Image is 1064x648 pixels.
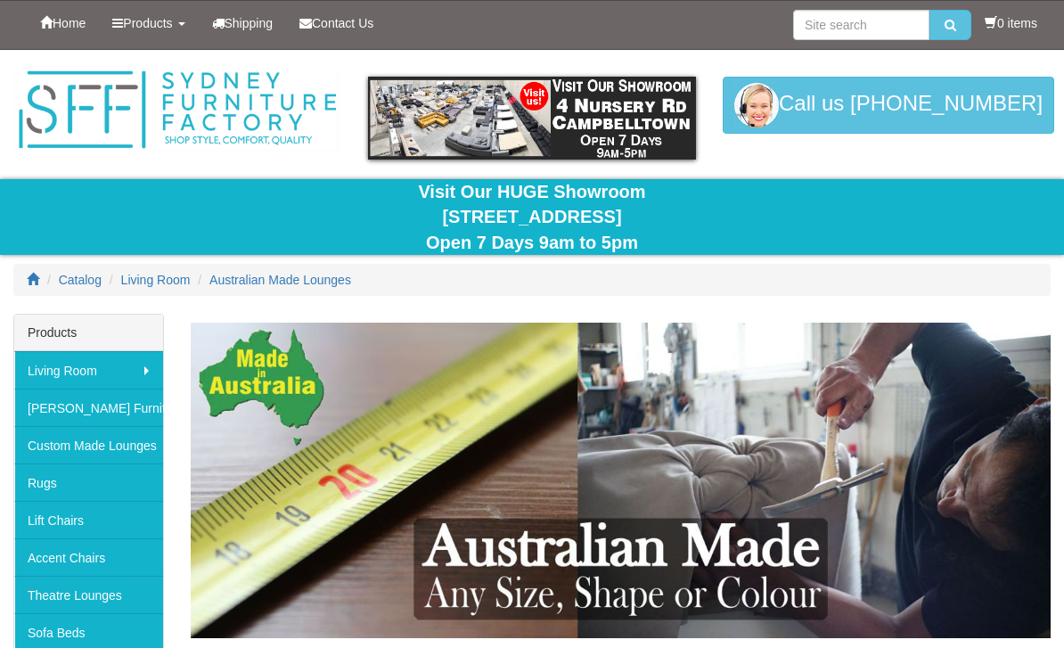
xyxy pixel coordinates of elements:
a: Accent Chairs [14,538,163,576]
span: Products [123,16,172,30]
div: Visit Our HUGE Showroom [STREET_ADDRESS] Open 7 Days 9am to 5pm [13,179,1051,256]
input: Site search [793,10,929,40]
img: Australian Made Lounges [191,323,1051,638]
a: Catalog [59,273,102,287]
img: showroom.gif [368,77,696,160]
span: Home [53,16,86,30]
a: Lift Chairs [14,501,163,538]
a: Products [99,1,198,45]
li: 0 items [985,14,1037,32]
a: Home [27,1,99,45]
div: Products [14,315,163,351]
a: Shipping [199,1,287,45]
a: [PERSON_NAME] Furniture [14,389,163,426]
a: Custom Made Lounges [14,426,163,463]
a: Rugs [14,463,163,501]
a: Australian Made Lounges [209,273,351,287]
a: Contact Us [286,1,387,45]
a: Living Room [121,273,191,287]
span: Shipping [225,16,274,30]
img: Sydney Furniture Factory [13,68,341,152]
a: Theatre Lounges [14,576,163,613]
span: Contact Us [312,16,373,30]
a: Living Room [14,351,163,389]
